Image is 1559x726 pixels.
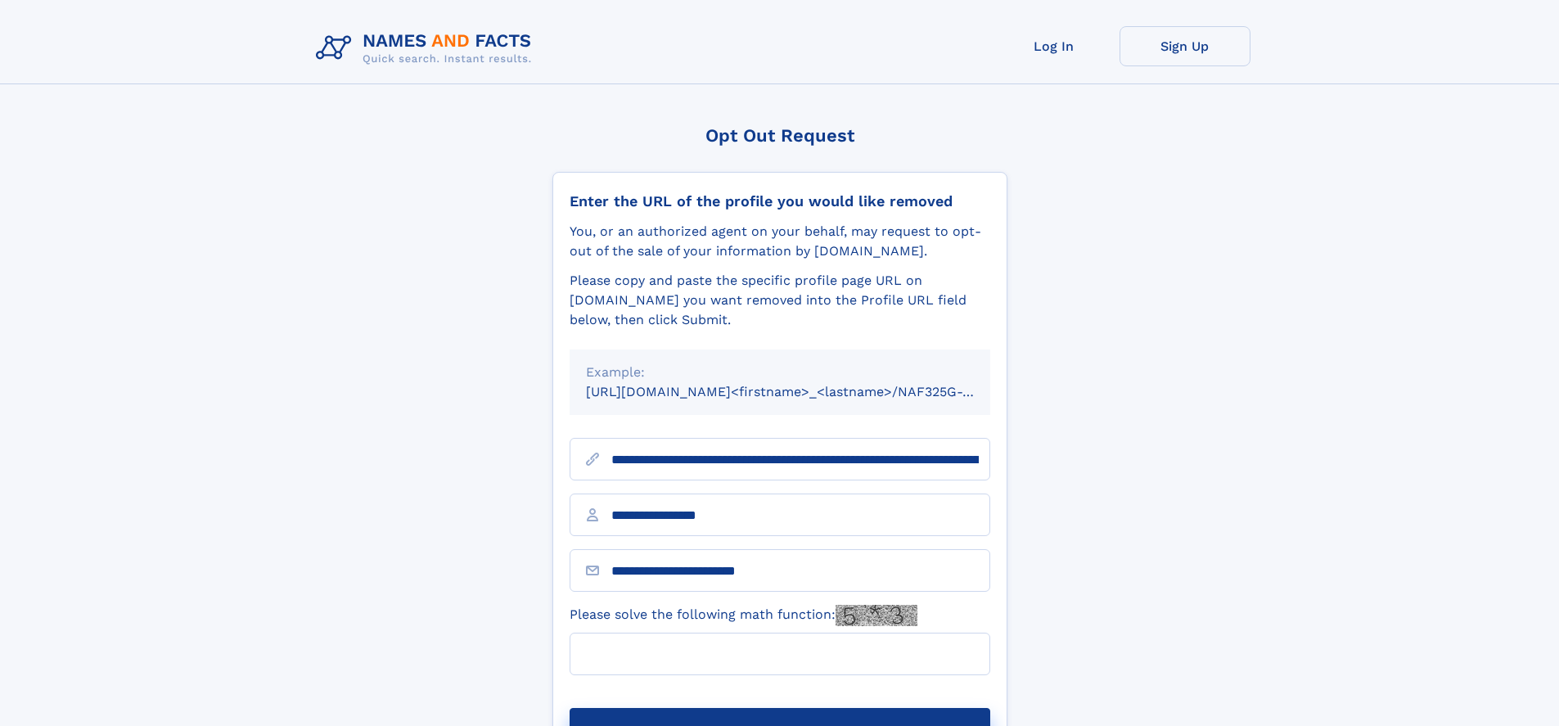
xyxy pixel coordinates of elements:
a: Sign Up [1120,26,1250,66]
div: Example: [586,363,974,382]
small: [URL][DOMAIN_NAME]<firstname>_<lastname>/NAF325G-xxxxxxxx [586,384,1021,399]
label: Please solve the following math function: [570,605,917,626]
div: Opt Out Request [552,125,1007,146]
a: Log In [989,26,1120,66]
div: You, or an authorized agent on your behalf, may request to opt-out of the sale of your informatio... [570,222,990,261]
img: Logo Names and Facts [309,26,545,70]
div: Enter the URL of the profile you would like removed [570,192,990,210]
div: Please copy and paste the specific profile page URL on [DOMAIN_NAME] you want removed into the Pr... [570,271,990,330]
